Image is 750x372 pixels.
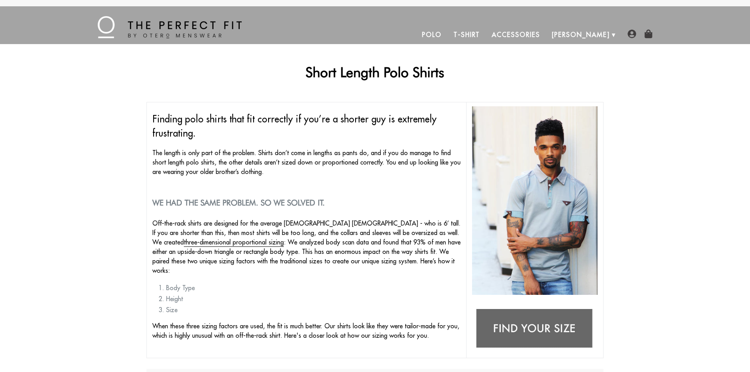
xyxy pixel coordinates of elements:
[152,198,461,207] h2: We had the same problem. So we solved it.
[644,30,653,38] img: shopping-bag-icon.png
[448,25,486,44] a: T-Shirt
[166,305,461,315] li: Size
[416,25,448,44] a: Polo
[152,321,461,340] p: When these three sizing factors are used, the fit is much better. Our shirts look like they were ...
[546,25,616,44] a: [PERSON_NAME]
[184,238,284,247] a: three-dimensional proportional sizing
[98,16,242,38] img: The Perfect Fit - by Otero Menswear - Logo
[166,294,461,304] li: Height
[152,148,461,176] p: The length is only part of the problem. Shirts don’t come in lengths as pants do, and if you do m...
[152,219,461,274] span: Off-the-rack shirts are designed for the average [DEMOGRAPHIC_DATA] [DEMOGRAPHIC_DATA] - who is 6...
[146,64,604,80] h1: Short Length Polo Shirts
[472,304,598,354] img: Find your size: tshirts for short guys
[166,283,461,292] li: Body Type
[628,30,636,38] img: user-account-icon.png
[486,25,546,44] a: Accessories
[152,113,437,139] span: Finding polo shirts that fit correctly if you’re a shorter guy is extremely frustrating.
[472,106,598,295] img: short length polo shirts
